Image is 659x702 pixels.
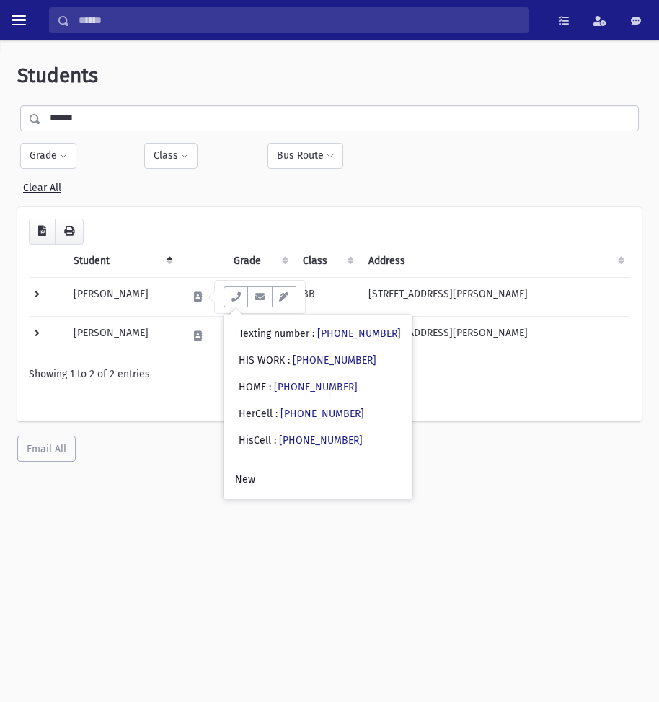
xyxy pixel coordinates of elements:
span: : [275,408,278,420]
td: [STREET_ADDRESS][PERSON_NAME] [360,277,630,316]
button: toggle menu [6,7,32,33]
button: Email Templates [272,286,296,307]
button: Email All [17,436,76,462]
input: Search [70,7,528,33]
span: : [269,381,271,393]
button: Print [55,219,84,245]
div: Texting number [239,326,401,341]
a: [PHONE_NUMBER] [293,354,376,367]
div: HisCell [239,433,363,448]
a: [PHONE_NUMBER] [279,434,363,447]
td: [STREET_ADDRESS][PERSON_NAME] [360,316,630,355]
th: Address: activate to sort column ascending [360,245,630,278]
td: 8B [294,277,360,316]
button: CSV [29,219,56,245]
div: HOME [239,379,358,395]
th: Class: activate to sort column ascending [294,245,360,278]
a: [PHONE_NUMBER] [317,328,401,340]
th: Grade: activate to sort column ascending [225,245,294,278]
td: 8 [225,277,294,316]
a: [PHONE_NUMBER] [280,408,364,420]
span: : [288,354,290,367]
td: [PERSON_NAME] [65,277,179,316]
th: Student: activate to sort column descending [65,245,179,278]
a: New [224,466,412,493]
td: [PERSON_NAME] [65,316,179,355]
span: : [312,328,314,340]
div: HerCell [239,406,364,421]
a: Clear All [23,176,61,194]
button: Grade [20,143,76,169]
div: HIS WORK [239,353,376,368]
div: Showing 1 to 2 of 2 entries [29,367,630,382]
button: Bus Route [267,143,343,169]
span: : [274,434,276,447]
button: Class [144,143,198,169]
span: Students [17,63,98,87]
a: [PHONE_NUMBER] [274,381,358,393]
